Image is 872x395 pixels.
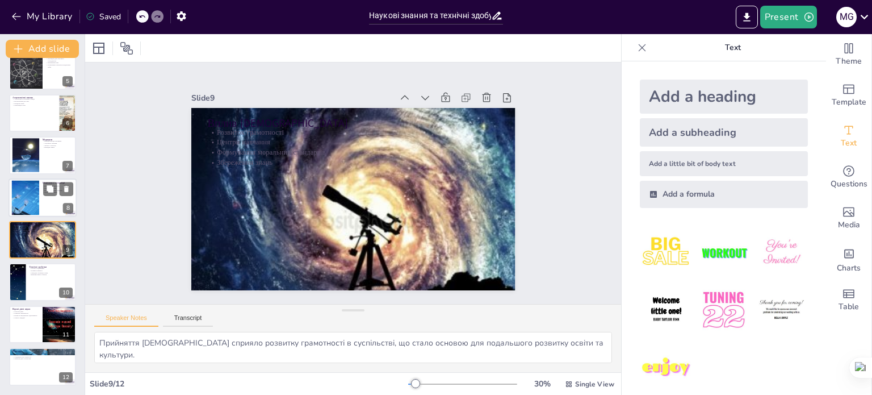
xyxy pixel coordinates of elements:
[640,181,808,208] div: Add a formula
[841,137,857,149] span: Text
[29,267,73,269] p: Успіхи в будівництві
[6,40,79,58] button: Add slide
[12,314,39,317] p: Вплив на національну ідентичність
[826,116,871,157] div: Add text boxes
[29,272,73,274] p: Передача технічних знань
[832,96,866,109] span: Template
[12,307,39,311] p: Відомі діячі науки
[9,178,77,217] div: 8
[697,284,750,336] img: 5.jpeg
[697,226,750,279] img: 2.jpeg
[207,137,499,147] p: Центри навчання
[12,313,39,315] p: Розвиток письмовості
[640,342,693,394] img: 7.jpeg
[755,284,808,336] img: 6.jpeg
[9,136,76,174] div: 7
[838,219,860,231] span: Media
[120,41,133,55] span: Position
[12,354,73,356] p: Фундамент для майбутнього
[12,358,73,360] p: Значення для суспільства
[62,118,73,128] div: 6
[207,127,499,137] p: Розвиток грамотності
[369,7,491,24] input: Insert title
[43,138,73,142] p: Медицина
[836,55,862,68] span: Theme
[207,157,499,168] p: Збереження знань
[90,379,408,389] div: Slide 9 / 12
[62,161,73,171] div: 7
[43,147,73,149] p: Передача знань
[9,52,76,90] div: 5
[12,229,73,231] p: Формування моральних стандартів
[63,203,73,213] div: 8
[12,105,56,107] p: Орієнтація в часі
[755,226,808,279] img: 3.jpeg
[29,265,73,268] p: Технічні здобутки
[43,187,73,189] p: Методи лікування
[736,6,758,28] button: Export to PowerPoint
[43,140,73,143] p: Народні методи лікування
[12,317,39,319] p: Освітні традиції
[12,352,73,354] p: Внесок у розвиток
[191,93,393,103] div: Slide 9
[60,182,73,196] button: Delete Slide
[207,147,499,157] p: Формування моральних стандартів
[651,34,815,61] p: Text
[43,185,73,187] p: Поради щодо здоров’я
[43,191,73,193] p: Догляд за хворими
[826,157,871,198] div: Get real-time input from your audience
[837,262,861,275] span: Charts
[640,226,693,279] img: 1.jpeg
[43,145,73,147] p: Зв'язок з релігією
[9,221,76,259] div: 9
[12,356,73,358] p: Спадщина для сучасності
[90,39,108,57] div: Layout
[9,263,76,301] div: 10
[46,61,73,64] p: Визначення свят
[839,301,859,313] span: Table
[12,227,73,230] p: Центри навчання
[12,225,73,227] p: Розвиток грамотності
[529,379,556,389] div: 30 %
[9,94,76,132] div: 6
[640,118,808,147] div: Add a subheading
[12,100,56,102] p: Встановлення дат свят
[640,151,808,176] div: Add a little bit of body text
[9,7,77,26] button: My Library
[43,182,57,196] button: Duplicate Slide
[836,6,857,28] button: M G
[826,75,871,116] div: Add ready made slides
[826,198,871,239] div: Add images, graphics, shapes or video
[12,98,56,101] p: Астрономія та релігійні обряди
[831,178,867,190] span: Questions
[59,288,73,298] div: 10
[207,115,499,131] p: Вплив [DEMOGRAPHIC_DATA]
[94,314,158,327] button: Speaker Notes
[43,181,73,185] p: Медицина у літературі
[836,7,857,27] div: M G
[163,314,213,327] button: Transcript
[94,332,612,363] textarea: Прийняття [DEMOGRAPHIC_DATA] сприяло розвитку грамотності в суспільстві, що стало основою для под...
[12,350,73,353] p: Висновок
[826,239,871,280] div: Add charts and graphs
[46,57,73,61] p: Календарі для сільського господарства
[826,34,871,75] div: Change the overall theme
[12,310,39,313] p: Ключові діячі
[760,6,817,28] button: Present
[43,189,73,192] p: Вплив на медичні традиції
[12,96,56,99] p: Астрономічні знання
[29,273,73,276] p: Використання в обороні
[640,80,808,114] div: Add a heading
[59,372,73,382] div: 12
[575,380,614,389] span: Single View
[46,64,73,68] p: Планування сільськогосподарських робіт
[12,102,56,105] p: Передача знань
[43,143,73,145] p: Авторитет знахарів
[59,330,73,340] div: 11
[86,11,121,22] div: Saved
[9,348,76,385] div: 12
[62,76,73,86] div: 5
[62,245,73,255] div: 9
[12,231,73,234] p: Збереження знань
[826,280,871,321] div: Add a table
